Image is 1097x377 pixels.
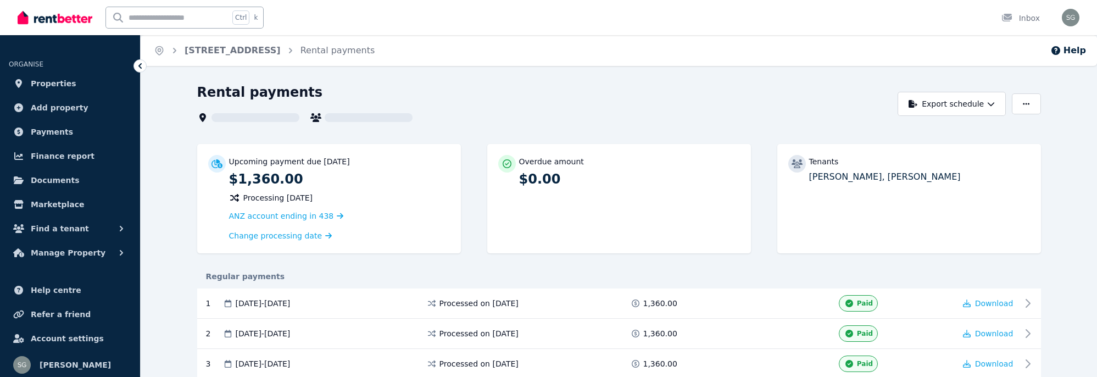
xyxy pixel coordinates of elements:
[197,271,1041,282] div: Regular payments
[229,212,334,220] span: ANZ account ending in 438
[243,192,313,203] span: Processing [DATE]
[31,308,91,321] span: Refer a friend
[809,156,839,167] p: Tenants
[643,328,677,339] span: 1,360.00
[185,45,281,56] a: [STREET_ADDRESS]
[232,10,249,25] span: Ctrl
[254,13,258,22] span: k
[13,356,31,374] img: Sergio Gualtieri
[236,358,291,369] span: [DATE] - [DATE]
[31,198,84,211] span: Marketplace
[963,328,1014,339] button: Download
[206,356,222,372] div: 3
[809,170,1030,184] p: [PERSON_NAME], [PERSON_NAME]
[1001,13,1040,24] div: Inbox
[9,242,131,264] button: Manage Property
[857,359,873,368] span: Paid
[9,73,131,95] a: Properties
[519,156,584,167] p: Overdue amount
[643,298,677,309] span: 1,360.00
[9,145,131,167] a: Finance report
[9,121,131,143] a: Payments
[963,298,1014,309] button: Download
[236,328,291,339] span: [DATE] - [DATE]
[31,222,89,235] span: Find a tenant
[963,358,1014,369] button: Download
[1062,9,1079,26] img: Sergio Gualtieri
[857,299,873,308] span: Paid
[643,358,677,369] span: 1,360.00
[9,279,131,301] a: Help centre
[9,218,131,240] button: Find a tenant
[141,35,388,66] nav: Breadcrumb
[229,170,450,188] p: $1,360.00
[857,329,873,338] span: Paid
[229,230,332,241] a: Change processing date
[9,193,131,215] a: Marketplace
[236,298,291,309] span: [DATE] - [DATE]
[9,328,131,350] a: Account settings
[9,60,43,68] span: ORGANISE
[229,156,350,167] p: Upcoming payment due [DATE]
[31,125,73,138] span: Payments
[31,149,94,163] span: Finance report
[31,101,88,114] span: Add property
[31,77,76,90] span: Properties
[206,325,222,342] div: 2
[975,359,1014,368] span: Download
[229,230,322,241] span: Change processing date
[40,358,111,372] span: [PERSON_NAME]
[975,299,1014,308] span: Download
[31,284,81,297] span: Help centre
[9,303,131,325] a: Refer a friend
[898,92,1006,116] button: Export schedule
[975,329,1014,338] span: Download
[31,174,80,187] span: Documents
[9,97,131,119] a: Add property
[300,45,375,56] a: Rental payments
[439,298,519,309] span: Processed on [DATE]
[519,170,740,188] p: $0.00
[31,246,105,259] span: Manage Property
[31,332,104,345] span: Account settings
[18,9,92,26] img: RentBetter
[439,358,519,369] span: Processed on [DATE]
[9,169,131,191] a: Documents
[197,84,323,101] h1: Rental payments
[439,328,519,339] span: Processed on [DATE]
[206,295,222,312] div: 1
[1050,44,1086,57] button: Help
